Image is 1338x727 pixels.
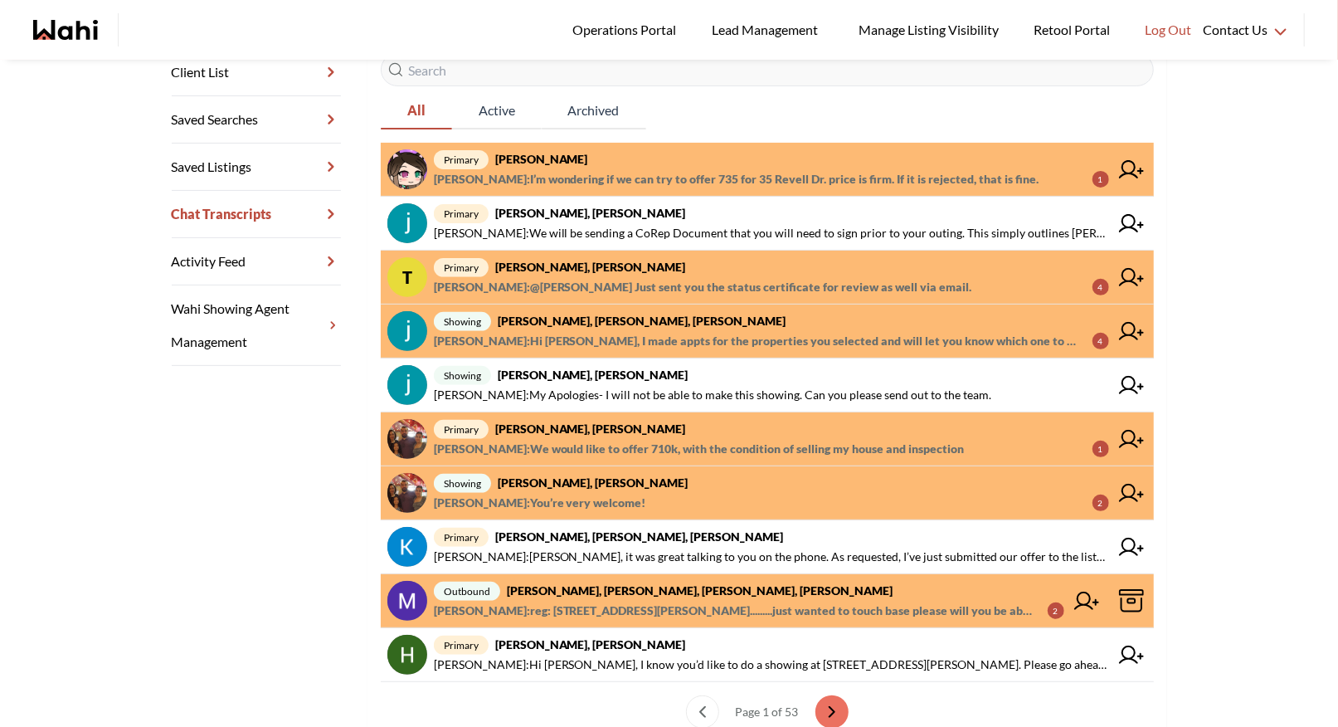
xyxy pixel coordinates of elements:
div: 2 [1048,603,1064,619]
a: showing[PERSON_NAME], [PERSON_NAME][PERSON_NAME]:My Apologies- I will not be able to make this sh... [381,359,1154,412]
a: Wahi Showing Agent Management [172,285,341,366]
span: [PERSON_NAME] : We would like to offer 710k, with the condition of selling my house and inspection [434,439,965,459]
a: Saved Searches [172,96,341,144]
strong: [PERSON_NAME], [PERSON_NAME], [PERSON_NAME] [498,314,786,328]
button: All [381,93,452,129]
span: primary [434,636,489,655]
img: chat avatar [387,473,427,513]
button: Archived [542,93,646,129]
span: Manage Listing Visibility [854,19,1004,41]
img: chat avatar [387,635,427,675]
a: Saved Listings [172,144,341,191]
strong: [PERSON_NAME], [PERSON_NAME] [495,206,686,220]
img: chat avatar [387,419,427,459]
div: 4 [1092,279,1109,295]
div: 1 [1092,441,1109,457]
span: primary [434,150,489,169]
strong: [PERSON_NAME] [495,152,588,166]
div: 4 [1092,333,1109,349]
strong: [PERSON_NAME], [PERSON_NAME] [495,260,686,274]
span: [PERSON_NAME] : Hi [PERSON_NAME], I made appts for the properties you selected and will let you k... [434,331,1079,351]
a: Client List [172,49,341,96]
a: outbound[PERSON_NAME], [PERSON_NAME], [PERSON_NAME], [PERSON_NAME][PERSON_NAME]:reg: [STREET_ADDR... [381,574,1154,628]
span: [PERSON_NAME] : reg: [STREET_ADDRESS][PERSON_NAME].........just wanted to touch base please will ... [434,601,1034,621]
div: 1 [1092,171,1109,188]
span: All [381,93,452,128]
a: primary[PERSON_NAME][PERSON_NAME]:I’m wondering if we can try to offer 735 for 35 Revell Dr. pric... [381,143,1154,197]
span: showing [434,474,491,493]
div: 2 [1092,495,1109,511]
span: primary [434,420,489,439]
a: Chat Transcripts [172,191,341,238]
strong: [PERSON_NAME], [PERSON_NAME] [498,368,688,382]
a: primary[PERSON_NAME], [PERSON_NAME][PERSON_NAME]:We will be sending a CoRep Document that you wil... [381,197,1154,251]
span: [PERSON_NAME] : You’re very welcome! [434,493,646,513]
span: Active [452,93,542,128]
img: chat avatar [387,203,427,243]
span: primary [434,528,489,547]
a: Activity Feed [172,238,341,285]
strong: [PERSON_NAME], [PERSON_NAME], [PERSON_NAME], [PERSON_NAME] [507,583,893,598]
span: Lead Management [712,19,824,41]
span: primary [434,204,489,223]
span: [PERSON_NAME] : [PERSON_NAME], it was great talking to you on the phone. As requested, I’ve just ... [434,547,1109,567]
span: [PERSON_NAME] : My Apologies- I will not be able to make this showing. Can you please send out to... [434,385,992,405]
input: Search [381,53,1154,86]
span: showing [434,366,491,385]
button: Active [452,93,542,129]
span: showing [434,312,491,331]
strong: [PERSON_NAME], [PERSON_NAME] [495,637,686,651]
img: chat avatar [387,581,427,621]
span: Log Out [1145,19,1191,41]
a: Tprimary[PERSON_NAME], [PERSON_NAME][PERSON_NAME]:@[PERSON_NAME] Just sent you the status certifi... [381,251,1154,305]
img: chat avatar [387,311,427,351]
img: chat avatar [387,365,427,405]
div: T [387,257,427,297]
img: chat avatar [387,149,427,189]
a: showing[PERSON_NAME], [PERSON_NAME], [PERSON_NAME][PERSON_NAME]:Hi [PERSON_NAME], I made appts fo... [381,305,1154,359]
img: chat avatar [387,527,427,567]
span: Operations Portal [572,19,682,41]
span: Retool Portal [1034,19,1115,41]
span: Archived [542,93,646,128]
a: Wahi homepage [33,20,98,40]
a: primary[PERSON_NAME], [PERSON_NAME], [PERSON_NAME][PERSON_NAME]:[PERSON_NAME], it was great talki... [381,520,1154,574]
a: primary[PERSON_NAME], [PERSON_NAME][PERSON_NAME]:Hi [PERSON_NAME], I know you’d like to do a show... [381,628,1154,682]
span: outbound [434,582,500,601]
a: showing[PERSON_NAME], [PERSON_NAME][PERSON_NAME]:You’re very welcome!2 [381,466,1154,520]
span: [PERSON_NAME] : I’m wondering if we can try to offer 735 for 35 Revell Dr. price is firm. If it i... [434,169,1039,189]
strong: [PERSON_NAME], [PERSON_NAME], [PERSON_NAME] [495,529,784,544]
a: primary[PERSON_NAME], [PERSON_NAME][PERSON_NAME]:We would like to offer 710k, with the condition ... [381,412,1154,466]
span: [PERSON_NAME] : @[PERSON_NAME] Just sent you the status certificate for review as well via email. [434,277,972,297]
span: [PERSON_NAME] : We will be sending a CoRep Document that you will need to sign prior to your outi... [434,223,1109,243]
strong: [PERSON_NAME], [PERSON_NAME] [495,422,686,436]
strong: [PERSON_NAME], [PERSON_NAME] [498,476,688,490]
span: [PERSON_NAME] : Hi [PERSON_NAME], I know you’d like to do a showing at [STREET_ADDRESS][PERSON_NA... [434,655,1109,675]
span: primary [434,258,489,277]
